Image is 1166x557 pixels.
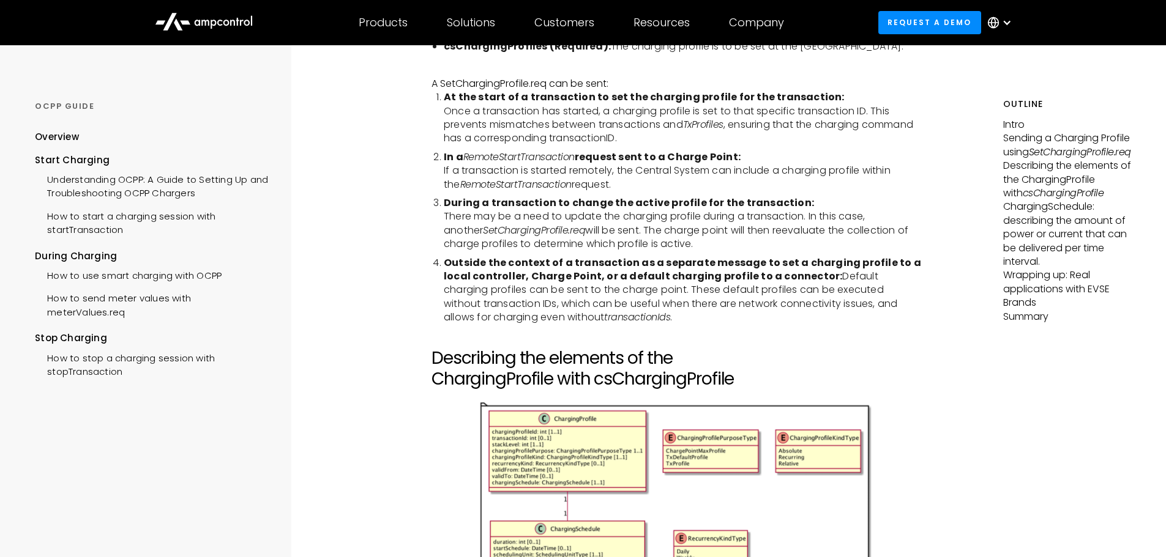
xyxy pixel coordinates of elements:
p: ‍ [432,63,922,76]
h5: Outline [1003,98,1131,111]
em: SetChargingProfile.req [483,223,585,237]
a: How to use smart charging with OCPP [35,263,222,286]
strong: csChargingProfiles (Required): [444,39,611,53]
em: csChargingProfile [1023,186,1104,200]
em: RemoteStartTransaction [460,177,572,191]
div: Products [359,16,408,29]
div: Overview [35,130,79,144]
a: How to stop a charging session with stopTransaction [35,345,268,382]
div: Customers [534,16,594,29]
div: Solutions [447,16,495,29]
a: Overview [35,130,79,153]
strong: During a transaction to change the active profile for the transaction: [444,196,814,210]
li: There may be a need to update the charging profile during a transaction. In this case, another wi... [444,196,922,251]
div: Start Charging [35,153,268,167]
p: A SetChargingProfile.req can be sent: [432,77,922,90]
div: Company [729,16,784,29]
p: Summary [1003,310,1131,323]
p: Wrapping up: Real applications with EVSE Brands [1003,268,1131,309]
a: Understanding OCPP: A Guide to Setting Up and Troubleshooting OCPP Chargers [35,167,268,204]
em: transactionIds [604,310,670,324]
p: Intro [1003,118,1131,131]
li: Default charging profiles can be sent to the charge point. These default profiles can be executed... [444,256,922,325]
li: The charging profile is to be set at the [GEOGRAPHIC_DATA]. [444,40,922,53]
div: OCPP GUIDE [35,101,268,112]
p: ‍ [432,334,922,348]
p: ChargingSchedule: describing the amount of power or current that can be delivered per time interval. [1003,200,1131,268]
h2: Describing the elements of the ChargingProfile with csChargingProfile [432,348,922,389]
strong: Outside the context of a transaction as a separate message to set a charging profile to a local c... [444,256,921,283]
a: Request a demo [878,11,981,34]
p: Sending a Charging Profile using [1003,131,1131,159]
a: How to send meter values with meterValues.req [35,286,268,322]
div: Resources [633,16,690,29]
div: During Charging [35,249,268,263]
div: Stop Charging [35,331,268,345]
strong: At the start of a transaction to set the charging profile for the transaction: [444,90,845,104]
p: Describing the elements of the ChargingProfile with [1003,159,1131,200]
em: RemoteStartTransaction [463,150,575,164]
em: SetChargingProfile.req [1029,145,1131,159]
li: Once a transaction has started, a charging profile is set to that specific transaction ID. This p... [444,90,922,146]
strong: In a request sent to a Charge Point: [444,150,741,164]
a: How to start a charging session with startTransaction [35,204,268,240]
li: If a transaction is started remotely, the Central System can include a charging profile within th... [444,150,922,191]
em: TxProfiles [683,117,723,131]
